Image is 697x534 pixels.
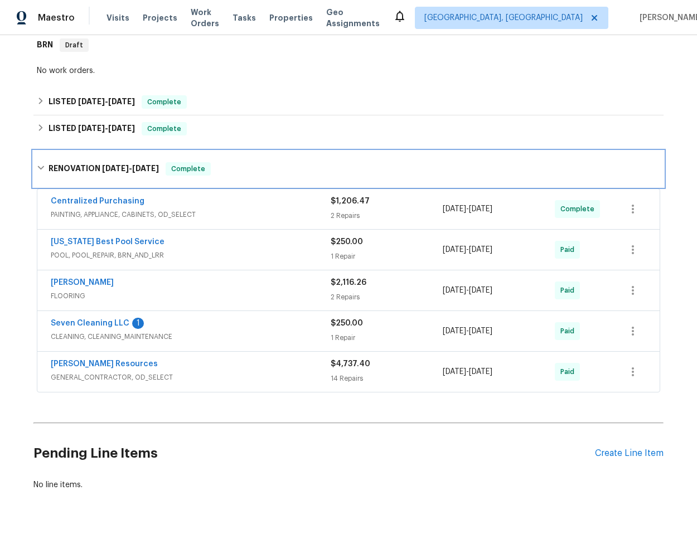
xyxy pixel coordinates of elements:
[51,290,331,302] span: FLOORING
[331,197,370,205] span: $1,206.47
[469,287,492,294] span: [DATE]
[61,40,88,51] span: Draft
[37,38,53,52] h6: BRN
[443,285,492,296] span: -
[51,250,331,261] span: POOL, POOL_REPAIR, BRN_AND_LRR
[595,448,664,459] div: Create Line Item
[560,285,579,296] span: Paid
[51,197,144,205] a: Centralized Purchasing
[51,319,129,327] a: Seven Cleaning LLC
[331,373,443,384] div: 14 Repairs
[443,205,466,213] span: [DATE]
[33,89,664,115] div: LISTED [DATE]-[DATE]Complete
[331,332,443,343] div: 1 Repair
[78,124,105,132] span: [DATE]
[331,279,366,287] span: $2,116.26
[33,428,595,479] h2: Pending Line Items
[560,366,579,377] span: Paid
[167,163,210,174] span: Complete
[443,244,492,255] span: -
[443,368,466,376] span: [DATE]
[331,210,443,221] div: 2 Repairs
[38,12,75,23] span: Maestro
[33,151,664,187] div: RENOVATION [DATE]-[DATE]Complete
[443,326,492,337] span: -
[143,12,177,23] span: Projects
[469,368,492,376] span: [DATE]
[331,360,370,368] span: $4,737.40
[33,115,664,142] div: LISTED [DATE]-[DATE]Complete
[49,162,159,176] h6: RENOVATION
[49,95,135,109] h6: LISTED
[191,7,219,29] span: Work Orders
[560,203,599,215] span: Complete
[331,251,443,262] div: 1 Repair
[331,319,363,327] span: $250.00
[560,326,579,337] span: Paid
[269,12,313,23] span: Properties
[102,164,129,172] span: [DATE]
[78,98,105,105] span: [DATE]
[443,203,492,215] span: -
[469,246,492,254] span: [DATE]
[469,205,492,213] span: [DATE]
[78,98,135,105] span: -
[132,318,144,329] div: 1
[49,122,135,135] h6: LISTED
[51,209,331,220] span: PAINTING, APPLIANCE, CABINETS, OD_SELECT
[132,164,159,172] span: [DATE]
[143,123,186,134] span: Complete
[51,331,331,342] span: CLEANING, CLEANING_MAINTENANCE
[107,12,129,23] span: Visits
[443,327,466,335] span: [DATE]
[51,360,158,368] a: [PERSON_NAME] Resources
[331,292,443,303] div: 2 Repairs
[326,7,380,29] span: Geo Assignments
[33,27,664,63] div: BRN Draft
[51,372,331,383] span: GENERAL_CONTRACTOR, OD_SELECT
[469,327,492,335] span: [DATE]
[37,65,660,76] div: No work orders.
[78,124,135,132] span: -
[443,246,466,254] span: [DATE]
[51,279,114,287] a: [PERSON_NAME]
[443,287,466,294] span: [DATE]
[108,98,135,105] span: [DATE]
[51,238,164,246] a: [US_STATE] Best Pool Service
[560,244,579,255] span: Paid
[233,14,256,22] span: Tasks
[102,164,159,172] span: -
[108,124,135,132] span: [DATE]
[424,12,583,23] span: [GEOGRAPHIC_DATA], [GEOGRAPHIC_DATA]
[443,366,492,377] span: -
[33,479,664,491] div: No line items.
[143,96,186,108] span: Complete
[331,238,363,246] span: $250.00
